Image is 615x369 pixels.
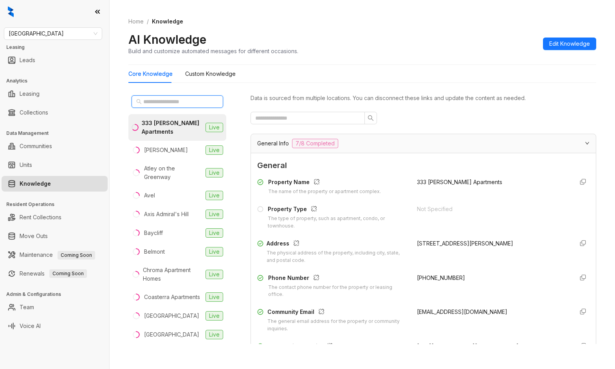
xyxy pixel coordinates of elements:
[20,318,41,334] a: Voice AI
[20,138,52,154] a: Communities
[206,168,223,177] span: Live
[585,141,590,145] span: expanded
[268,178,381,188] div: Property Name
[206,330,223,339] span: Live
[6,130,109,137] h3: Data Management
[257,159,590,172] span: General
[127,17,145,26] a: Home
[136,99,142,104] span: search
[20,266,87,281] a: RenewalsComing Soon
[185,70,236,78] div: Custom Knowledge
[2,266,108,281] li: Renewals
[143,266,202,283] div: Chroma Apartment Homes
[206,311,223,321] span: Live
[49,269,87,278] span: Coming Soon
[128,47,298,55] div: Build and customize automated messages for different occasions.
[417,239,567,248] div: [STREET_ADDRESS][PERSON_NAME]
[257,139,289,148] span: General Info
[144,330,199,339] div: [GEOGRAPHIC_DATA]
[20,299,34,315] a: Team
[268,215,408,230] div: The type of property, such as apartment, condo, or townhouse.
[206,228,223,238] span: Live
[417,343,519,349] span: [URL][DOMAIN_NAME][PERSON_NAME]
[20,157,32,173] a: Units
[152,18,183,25] span: Knowledge
[144,293,200,301] div: Coasterra Apartments
[368,115,374,121] span: search
[9,28,97,39] span: Fairfield
[206,247,223,256] span: Live
[206,210,223,219] span: Live
[6,44,109,51] h3: Leasing
[268,284,408,299] div: The contact phone number for the property or leasing office.
[268,274,408,284] div: Phone Number
[206,123,223,132] span: Live
[2,176,108,192] li: Knowledge
[549,39,590,48] span: Edit Knowledge
[20,105,48,120] a: Collections
[2,86,108,102] li: Leasing
[20,176,51,192] a: Knowledge
[144,312,199,320] div: [GEOGRAPHIC_DATA]
[292,139,338,148] span: 7/8 Completed
[251,134,596,153] div: General Info7/8 Completed
[6,291,109,298] h3: Admin & Configurations
[142,119,202,136] div: 333 [PERSON_NAME] Apartments
[543,38,596,50] button: Edit Knowledge
[6,201,109,208] h3: Resident Operations
[144,247,165,256] div: Belmont
[144,164,202,181] div: Atley on the Greenway
[144,210,189,219] div: Axis Admiral's Hill
[251,94,596,102] div: Data is sourced from multiple locations. You can disconnect these links and update the content as...
[268,205,408,215] div: Property Type
[417,308,507,315] span: [EMAIL_ADDRESS][DOMAIN_NAME]
[8,6,14,17] img: logo
[268,188,381,195] div: The name of the property or apartment complex.
[2,138,108,154] li: Communities
[206,270,223,279] span: Live
[147,17,149,26] li: /
[267,249,408,264] div: The physical address of the property, including city, state, and postal code.
[20,210,61,225] a: Rent Collections
[2,210,108,225] li: Rent Collections
[6,77,109,84] h3: Analytics
[144,146,188,154] div: [PERSON_NAME]
[128,32,206,47] h2: AI Knowledge
[417,205,567,213] div: Not Specified
[58,251,95,260] span: Coming Soon
[2,318,108,334] li: Voice AI
[268,342,389,352] div: Community Website
[144,191,155,200] div: Avel
[2,299,108,315] li: Team
[206,145,223,155] span: Live
[128,70,173,78] div: Core Knowledge
[417,179,502,185] span: 333 [PERSON_NAME] Apartments
[2,105,108,120] li: Collections
[2,157,108,173] li: Units
[2,228,108,244] li: Move Outs
[2,52,108,68] li: Leads
[2,247,108,263] li: Maintenance
[417,274,465,281] span: [PHONE_NUMBER]
[267,318,408,333] div: The general email address for the property or community inquiries.
[20,228,48,244] a: Move Outs
[206,292,223,302] span: Live
[144,229,163,237] div: Baycliff
[267,239,408,249] div: Address
[20,86,40,102] a: Leasing
[206,191,223,200] span: Live
[267,308,408,318] div: Community Email
[20,52,35,68] a: Leads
